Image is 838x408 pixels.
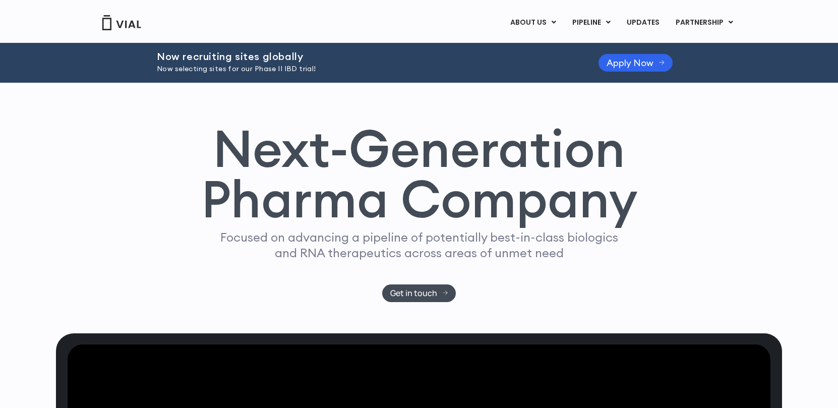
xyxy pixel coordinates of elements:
a: PARTNERSHIPMenu Toggle [668,14,741,31]
a: ABOUT USMenu Toggle [502,14,564,31]
p: Now selecting sites for our Phase II IBD trial! [157,64,573,75]
span: Get in touch [390,289,437,297]
a: Get in touch [382,284,456,302]
a: Apply Now [598,54,673,72]
p: Focused on advancing a pipeline of potentially best-in-class biologics and RNA therapeutics acros... [216,229,622,261]
a: UPDATES [619,14,667,31]
h1: Next-Generation Pharma Company [201,123,637,225]
img: Vial Logo [101,15,142,30]
span: Apply Now [607,59,653,67]
a: PIPELINEMenu Toggle [564,14,618,31]
h2: Now recruiting sites globally [157,51,573,62]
